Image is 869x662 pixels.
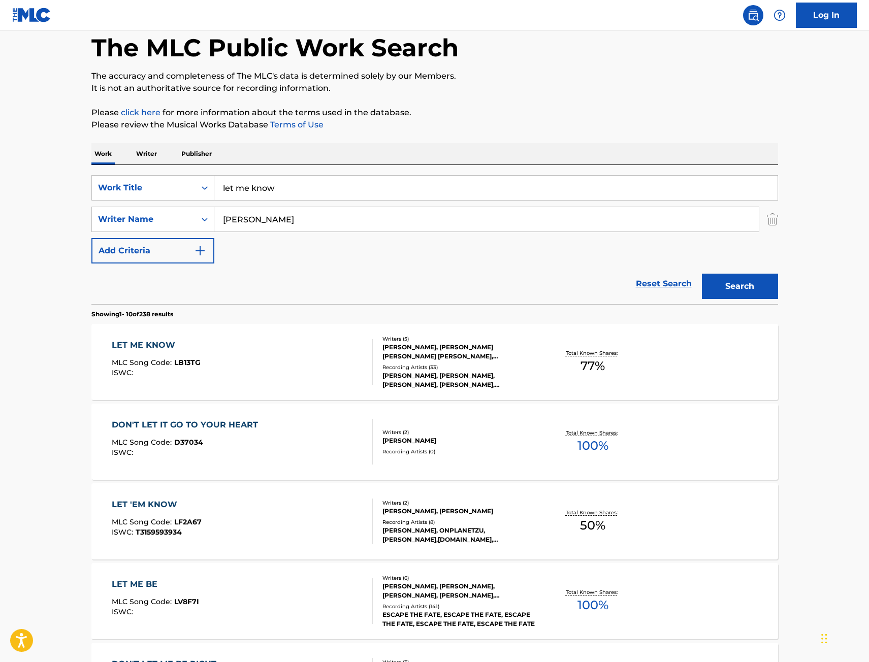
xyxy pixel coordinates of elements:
[382,499,536,507] div: Writers ( 2 )
[566,588,620,596] p: Total Known Shares:
[112,438,174,447] span: MLC Song Code :
[821,623,827,654] div: Drag
[133,143,160,164] p: Writer
[91,119,778,131] p: Please review the Musical Works Database
[382,343,536,361] div: [PERSON_NAME], [PERSON_NAME] [PERSON_NAME] [PERSON_NAME], [PERSON_NAME]
[174,597,199,606] span: LV8F7I
[581,357,605,375] span: 77 %
[577,437,608,455] span: 100 %
[91,143,115,164] p: Work
[818,613,869,662] iframe: Chat Widget
[767,207,778,232] img: Delete Criterion
[194,245,206,257] img: 9d2ae6d4665cec9f34b9.svg
[580,516,605,535] span: 50 %
[91,107,778,119] p: Please for more information about the terms used in the database.
[178,143,215,164] p: Publisher
[91,563,778,639] a: LET ME BEMLC Song Code:LV8F7IISWC:Writers (6)[PERSON_NAME], [PERSON_NAME], [PERSON_NAME], [PERSON...
[774,9,786,21] img: help
[112,597,174,606] span: MLC Song Code :
[382,507,536,516] div: [PERSON_NAME], [PERSON_NAME]
[743,5,763,25] a: Public Search
[631,273,697,295] a: Reset Search
[382,610,536,628] div: ESCAPE THE FATE, ESCAPE THE FATE, ESCAPE THE FATE, ESCAPE THE FATE, ESCAPE THE FATE
[112,499,202,511] div: LET 'EM KNOW
[91,70,778,82] p: The accuracy and completeness of The MLC's data is determined solely by our Members.
[382,335,536,343] div: Writers ( 5 )
[382,436,536,445] div: [PERSON_NAME]
[382,582,536,600] div: [PERSON_NAME], [PERSON_NAME], [PERSON_NAME], [PERSON_NAME], [PERSON_NAME], [PERSON_NAME]
[112,578,199,590] div: LET ME BE
[769,5,790,25] div: Help
[382,448,536,455] div: Recording Artists ( 0 )
[112,607,136,616] span: ISWC :
[112,368,136,377] span: ISWC :
[747,9,759,21] img: search
[12,8,51,22] img: MLC Logo
[382,428,536,436] div: Writers ( 2 )
[566,349,620,357] p: Total Known Shares:
[136,527,182,537] span: T3159593934
[112,517,174,526] span: MLC Song Code :
[382,518,536,526] div: Recording Artists ( 8 )
[382,603,536,610] div: Recording Artists ( 141 )
[91,310,173,319] p: Showing 1 - 10 of 238 results
[566,429,620,437] p: Total Known Shares:
[91,324,778,400] a: LET ME KNOWMLC Song Code:LB13TGISWC:Writers (5)[PERSON_NAME], [PERSON_NAME] [PERSON_NAME] [PERSON...
[91,82,778,94] p: It is not an authoritative source for recording information.
[112,527,136,537] span: ISWC :
[174,438,203,447] span: D37034
[91,175,778,304] form: Search Form
[566,509,620,516] p: Total Known Shares:
[382,363,536,371] div: Recording Artists ( 33 )
[112,339,201,351] div: LET ME KNOW
[91,238,214,263] button: Add Criteria
[91,483,778,559] a: LET 'EM KNOWMLC Song Code:LF2A67ISWC:T3159593934Writers (2)[PERSON_NAME], [PERSON_NAME]Recording ...
[121,108,160,117] a: click here
[98,182,189,194] div: Work Title
[796,3,857,28] a: Log In
[112,448,136,457] span: ISWC :
[577,596,608,614] span: 100 %
[91,404,778,480] a: DON'T LET IT GO TO YOUR HEARTMLC Song Code:D37034ISWC:Writers (2)[PERSON_NAME]Recording Artists (...
[98,213,189,225] div: Writer Name
[112,419,263,431] div: DON'T LET IT GO TO YOUR HEART
[382,371,536,389] div: [PERSON_NAME], [PERSON_NAME], [PERSON_NAME], [PERSON_NAME], [PERSON_NAME], [PERSON_NAME] [PERSON_...
[91,32,459,63] h1: The MLC Public Work Search
[702,274,778,299] button: Search
[112,358,174,367] span: MLC Song Code :
[268,120,324,129] a: Terms of Use
[382,526,536,544] div: [PERSON_NAME], ONPLANETZU,[PERSON_NAME],[DOMAIN_NAME], [PERSON_NAME], ONPLANETZU, [PERSON_NAME], ...
[174,517,202,526] span: LF2A67
[382,574,536,582] div: Writers ( 6 )
[174,358,201,367] span: LB13TG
